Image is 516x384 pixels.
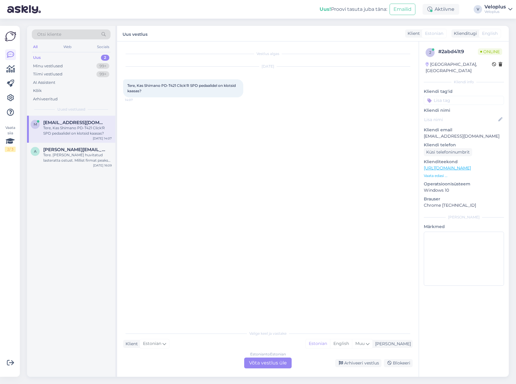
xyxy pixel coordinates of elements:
a: [URL][DOMAIN_NAME] [424,165,471,171]
div: [DATE] 14:07 [93,136,112,141]
span: a [34,149,37,154]
div: V [474,5,482,14]
p: Kliendi nimi [424,107,504,114]
div: Kõik [33,88,42,94]
b: Uus! [320,6,331,12]
p: Windows 10 [424,187,504,194]
div: [PERSON_NAME] [373,341,411,347]
p: Vaata edasi ... [424,173,504,178]
span: Otsi kliente [37,31,61,38]
span: Estonian [143,340,161,347]
span: 2 [429,50,431,55]
div: Klienditugi [451,30,477,37]
div: [PERSON_NAME] [424,215,504,220]
div: [DATE] [123,64,413,69]
span: anna@gmail.com [43,147,106,152]
div: Vestlus algas [123,51,413,56]
div: Proovi tasuta juba täna: [320,6,387,13]
div: Arhiveeri vestlus [335,359,381,367]
span: Tere, Kas Shimano PD-T421 Click'R SPD pedaalidel on klotsid kaasas? [127,83,237,93]
p: Chrome [TECHNICAL_ID] [424,202,504,209]
div: English [330,339,352,348]
p: Kliendi tag'id [424,88,504,95]
div: AI Assistent [33,80,55,86]
label: Uus vestlus [123,29,147,38]
input: Lisa tag [424,96,504,105]
div: Vaata siia [5,125,16,152]
span: m [34,122,37,126]
p: Brauser [424,196,504,202]
div: Minu vestlused [33,63,63,69]
div: Estonian to Estonian [250,352,286,357]
div: Klient [405,30,420,37]
div: Socials [96,43,111,51]
div: Veloplus [484,5,506,9]
div: Uus [33,55,41,61]
span: Online [478,48,502,55]
img: Askly Logo [5,31,16,42]
span: Uued vestlused [57,107,85,112]
span: Muu [355,341,365,346]
p: Klienditeekond [424,159,504,165]
div: Küsi telefoninumbrit [424,148,472,156]
div: Aktiivne [423,4,459,15]
div: [DATE] 16:09 [93,163,112,168]
div: Kliendi info [424,79,504,85]
div: Estonian [306,339,330,348]
div: 99+ [96,71,109,77]
div: Võta vestlus üle [244,358,292,368]
div: Valige keel ja vastake [123,331,413,336]
span: mart.lensment@gmail.com [43,120,106,125]
span: Estonian [425,30,443,37]
div: All [32,43,39,51]
p: Kliendi email [424,127,504,133]
div: Klient [123,341,138,347]
div: 2 [101,55,109,61]
p: Operatsioonisüsteem [424,181,504,187]
div: Tere, Kas Shimano PD-T421 Click'R SPD pedaalidel on klotsid kaasas? [43,125,112,136]
button: Emailid [390,4,415,15]
div: Arhiveeritud [33,96,58,102]
div: # 2abd41t9 [438,48,478,55]
div: 99+ [96,63,109,69]
p: Kliendi telefon [424,142,504,148]
div: Veloplus [484,9,506,14]
div: Blokeeri [384,359,413,367]
span: English [482,30,498,37]
p: Märkmed [424,224,504,230]
div: 2 / 3 [5,147,16,152]
div: Tiimi vestlused [33,71,62,77]
input: Lisa nimi [424,116,497,123]
div: Tere. [PERSON_NAME] huvitatud lasteratta ostust. Millist firmat peaks vaatama, millega võistluste... [43,152,112,163]
a: VeloplusVeloplus [484,5,512,14]
div: Web [62,43,73,51]
div: [GEOGRAPHIC_DATA], [GEOGRAPHIC_DATA] [426,61,492,74]
span: 14:07 [125,98,147,102]
p: [EMAIL_ADDRESS][DOMAIN_NAME] [424,133,504,139]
